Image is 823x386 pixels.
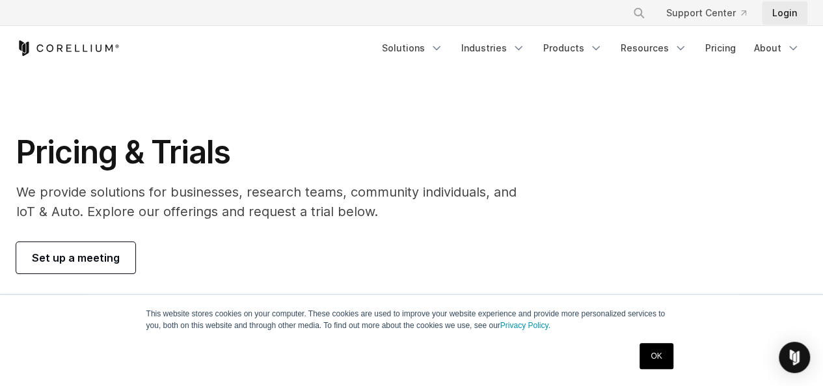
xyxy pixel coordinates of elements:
[16,133,535,172] h1: Pricing & Trials
[617,1,807,25] div: Navigation Menu
[374,36,451,60] a: Solutions
[779,342,810,373] div: Open Intercom Messenger
[656,1,757,25] a: Support Center
[453,36,533,60] a: Industries
[32,250,120,266] span: Set up a meeting
[535,36,610,60] a: Products
[613,36,695,60] a: Resources
[746,36,807,60] a: About
[16,40,120,56] a: Corellium Home
[762,1,807,25] a: Login
[16,182,535,221] p: We provide solutions for businesses, research teams, community individuals, and IoT & Auto. Explo...
[146,308,677,331] p: This website stores cookies on your computer. These cookies are used to improve your website expe...
[697,36,744,60] a: Pricing
[627,1,651,25] button: Search
[500,321,550,330] a: Privacy Policy.
[16,242,135,273] a: Set up a meeting
[374,36,807,60] div: Navigation Menu
[640,343,673,369] a: OK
